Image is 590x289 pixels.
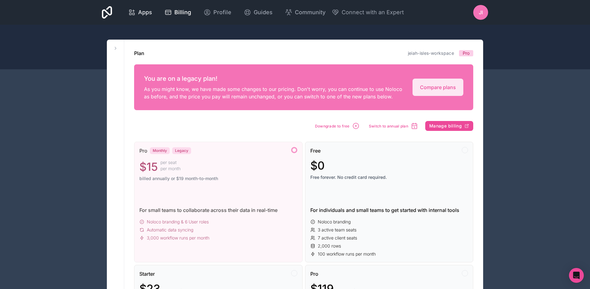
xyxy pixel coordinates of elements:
[310,206,468,214] div: For individuals and small teams to get started with internal tools
[150,147,170,154] div: Monthly
[310,147,321,154] span: Free
[139,270,155,278] span: Starter
[213,8,231,17] span: Profile
[239,6,278,19] a: Guides
[310,270,318,278] span: Pro
[310,159,325,172] span: $0
[147,219,209,225] span: Noloco branding & 6 User roles
[318,243,341,249] span: 2,000 rows
[174,8,191,17] span: Billing
[134,50,144,57] h1: Plan
[160,166,181,172] span: per month
[160,159,181,166] span: per seat
[172,147,191,154] div: Legacy
[147,227,193,233] span: Automatic data syncing
[367,120,420,132] button: Switch to annual plan
[144,74,405,83] h2: You are on a legacy plan!
[123,6,157,19] a: Apps
[569,268,584,283] div: Open Intercom Messenger
[408,50,454,56] a: jeiah-isles-workspace
[310,174,468,180] span: Free forever. No credit card required.
[139,206,297,214] div: For small teams to collaborate across their data in real-time
[342,8,404,17] span: Connect with an Expert
[254,8,273,17] span: Guides
[479,9,483,16] span: JI
[160,6,196,19] a: Billing
[147,235,209,241] span: 3,000 workflow runs per month
[463,50,470,56] span: Pro
[139,161,158,173] span: $15
[318,219,351,225] span: Noloco branding
[369,124,408,128] span: Switch to annual plan
[332,8,404,17] button: Connect with an Expert
[280,6,330,19] a: Community
[429,123,462,129] span: Manage billing
[144,85,405,100] p: As you might know, we have made some changes to our pricing. Don't worry, you can continue to use...
[139,147,147,154] span: Pro
[199,6,236,19] a: Profile
[315,124,350,128] span: Downgrade to free
[318,251,376,257] span: 100 workflow runs per month
[139,175,297,182] span: billed annually or $19 month-to-month
[138,8,152,17] span: Apps
[425,121,473,131] button: Manage billing
[295,8,326,17] span: Community
[318,227,356,233] span: 3 active team seats
[313,120,362,132] button: Downgrade to free
[318,235,357,241] span: 7 active client seats
[413,79,463,96] a: Compare plans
